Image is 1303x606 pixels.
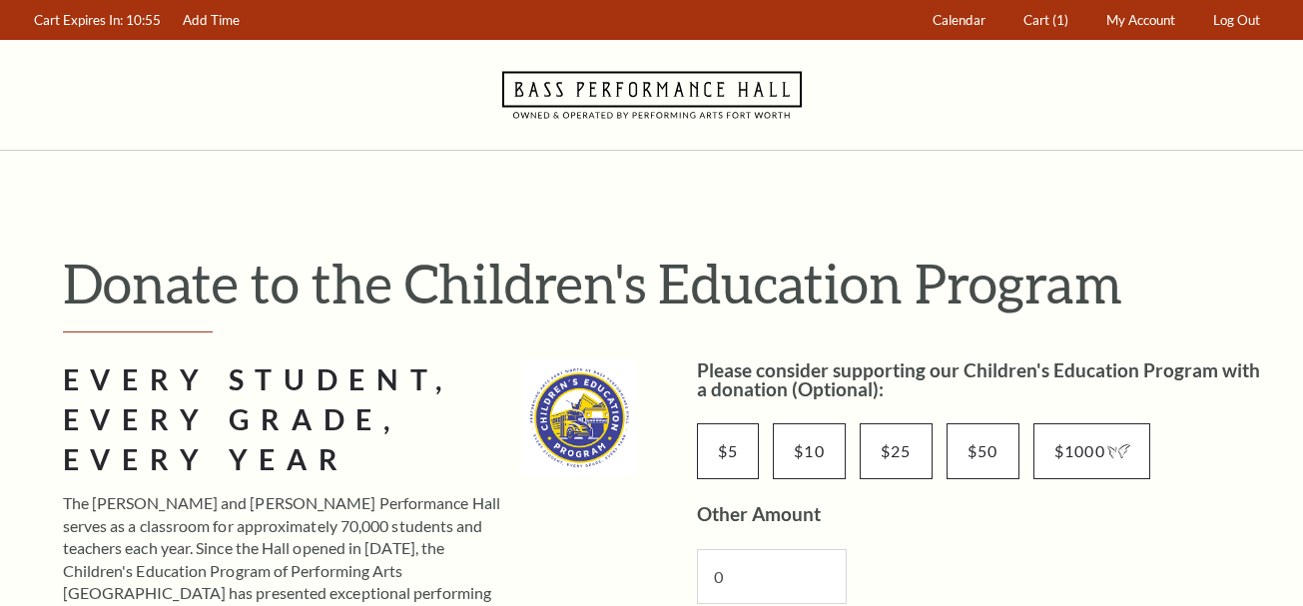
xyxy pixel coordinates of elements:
span: My Account [1106,12,1175,28]
h1: Donate to the Children's Education Program [63,251,1271,315]
a: Cart (1) [1013,1,1077,40]
span: (1) [1052,12,1068,28]
input: $50 [947,423,1019,479]
input: $25 [860,423,933,479]
a: Add Time [173,1,249,40]
label: Other Amount [697,502,821,525]
img: cep_logo_2022_standard_335x335.jpg [522,360,637,475]
a: My Account [1096,1,1184,40]
span: Cart [1023,12,1049,28]
h2: Every Student, Every Grade, Every Year [63,360,508,480]
span: 10:55 [126,12,161,28]
a: Calendar [923,1,994,40]
input: $10 [773,423,846,479]
a: Log Out [1203,1,1269,40]
span: Calendar [933,12,985,28]
input: $1000 [1033,423,1150,479]
input: $5 [697,423,760,479]
span: Cart Expires In: [34,12,123,28]
label: Please consider supporting our Children's Education Program with a donation (Optional): [697,358,1260,400]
